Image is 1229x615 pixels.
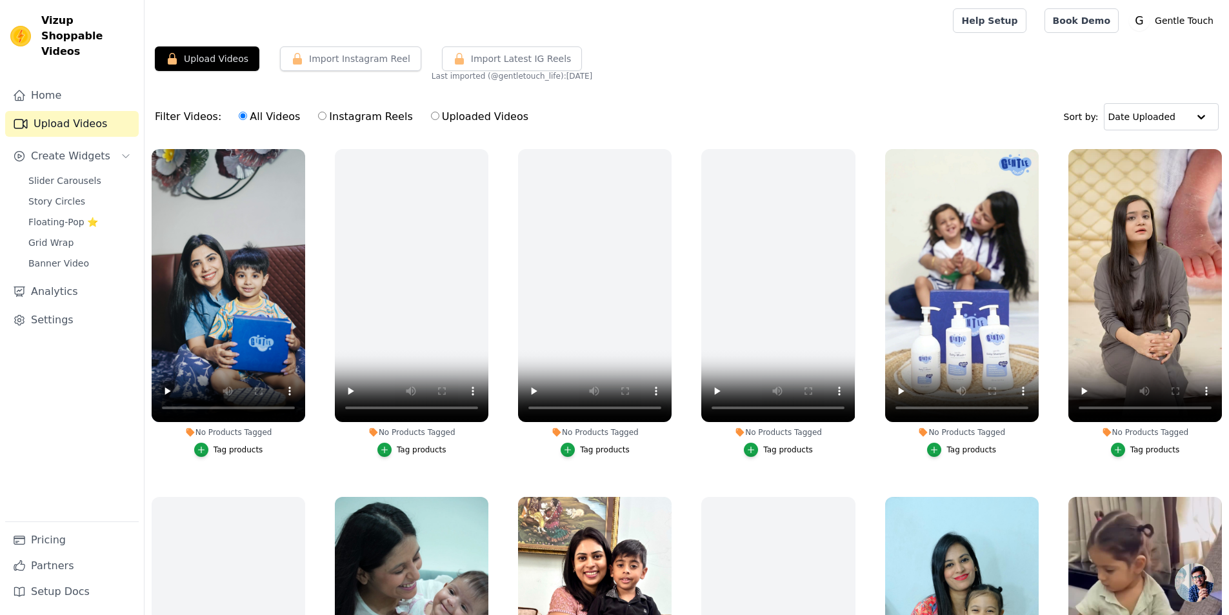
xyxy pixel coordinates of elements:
span: Vizup Shoppable Videos [41,13,134,59]
a: Analytics [5,279,139,305]
a: Banner Video [21,254,139,272]
span: Create Widgets [31,148,110,164]
a: Help Setup [953,8,1026,33]
div: Tag products [580,445,630,455]
div: No Products Tagged [152,427,305,438]
label: Instagram Reels [317,108,413,125]
button: Tag products [377,443,446,457]
span: Import Latest IG Reels [471,52,572,65]
a: Partners [5,553,139,579]
button: Tag products [1111,443,1180,457]
div: Filter Videos: [155,102,535,132]
div: Tag products [397,445,446,455]
a: Floating-Pop ⭐ [21,213,139,231]
a: Book Demo [1044,8,1119,33]
div: No Products Tagged [1068,427,1222,438]
input: All Videos [239,112,247,120]
a: Setup Docs [5,579,139,605]
img: Vizup [10,26,31,46]
div: No Products Tagged [885,427,1039,438]
button: Import Instagram Reel [280,46,421,71]
span: Slider Carousels [28,174,101,187]
label: All Videos [238,108,301,125]
span: Floating-Pop ⭐ [28,216,98,228]
div: Tag products [763,445,813,455]
div: No Products Tagged [701,427,855,438]
button: Create Widgets [5,143,139,169]
span: Last imported (@ gentletouch_life ): [DATE] [432,71,592,81]
span: Story Circles [28,195,85,208]
button: Tag products [194,443,263,457]
label: Uploaded Videos [430,108,529,125]
a: Settings [5,307,139,333]
a: Slider Carousels [21,172,139,190]
a: Home [5,83,139,108]
a: Grid Wrap [21,234,139,252]
span: Banner Video [28,257,89,270]
text: G [1135,14,1143,27]
div: No Products Tagged [335,427,488,438]
div: Sort by: [1064,103,1219,130]
p: Gentle Touch [1150,9,1219,32]
button: G Gentle Touch [1129,9,1219,32]
button: Tag products [561,443,630,457]
input: Uploaded Videos [431,112,439,120]
span: Grid Wrap [28,236,74,249]
div: Tag products [946,445,996,455]
div: Tag products [1130,445,1180,455]
button: Import Latest IG Reels [442,46,583,71]
div: No Products Tagged [518,427,672,438]
div: Tag products [214,445,263,455]
button: Upload Videos [155,46,259,71]
input: Instagram Reels [318,112,326,120]
button: Tag products [927,443,996,457]
a: Upload Videos [5,111,139,137]
a: Story Circles [21,192,139,210]
button: Tag products [744,443,813,457]
a: Pricing [5,527,139,553]
div: Open chat [1175,563,1214,602]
